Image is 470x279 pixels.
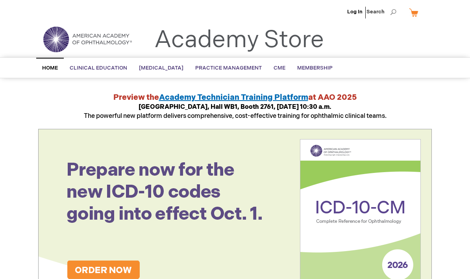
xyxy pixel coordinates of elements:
[42,65,58,71] span: Home
[84,103,387,120] span: The powerful new platform delivers comprehensive, cost-effective training for ophthalmic clinical...
[154,26,324,54] a: Academy Store
[366,4,396,20] span: Search
[113,93,357,102] strong: Preview the at AAO 2025
[195,65,262,71] span: Practice Management
[139,103,331,111] strong: [GEOGRAPHIC_DATA], Hall WB1, Booth 2761, [DATE] 10:30 a.m.
[139,65,183,71] span: [MEDICAL_DATA]
[70,65,127,71] span: Clinical Education
[297,65,333,71] span: Membership
[274,65,285,71] span: CME
[347,9,363,15] a: Log In
[159,93,308,102] a: Academy Technician Training Platform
